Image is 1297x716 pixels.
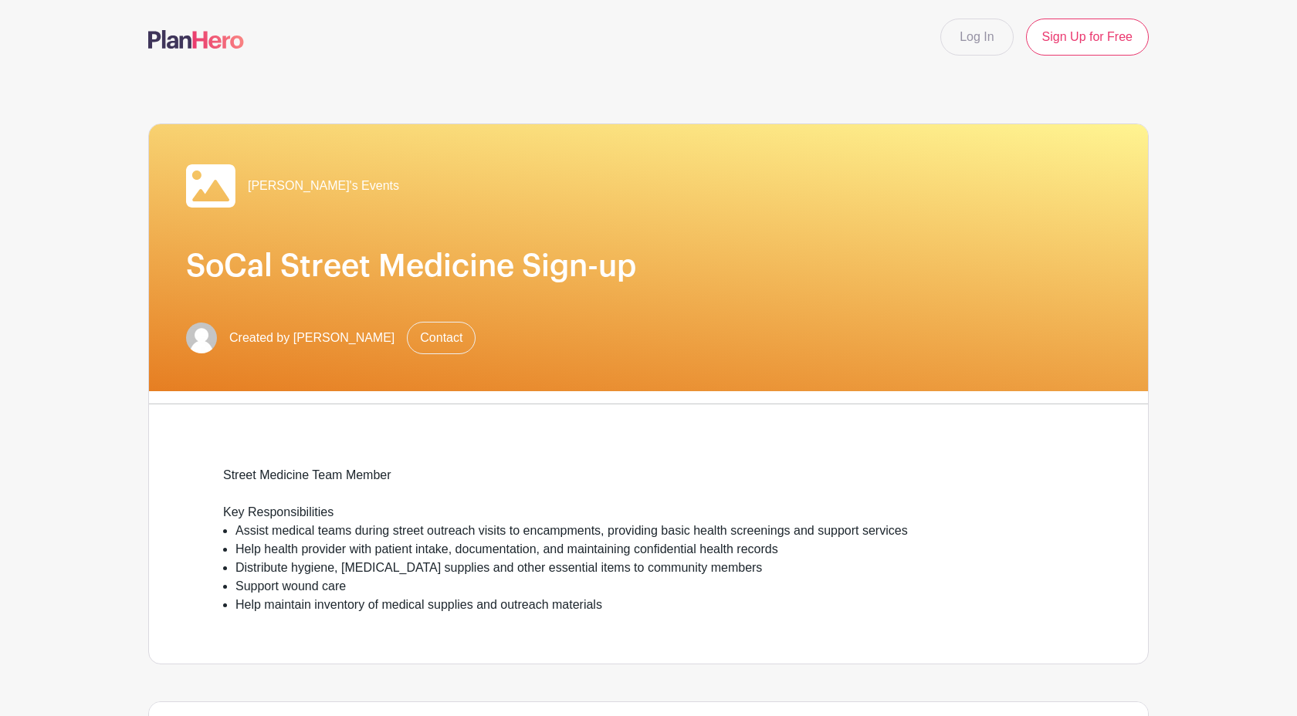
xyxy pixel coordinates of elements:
[235,596,1074,614] li: Help maintain inventory of medical supplies and outreach materials
[235,522,1074,540] li: Assist medical teams during street outreach visits to encampments, providing basic health screeni...
[235,540,1074,559] li: Help health provider with patient intake, documentation, and maintaining confidential health records
[1026,19,1149,56] a: Sign Up for Free
[235,559,1074,577] li: Distribute hygiene, [MEDICAL_DATA] supplies and other essential items to community members
[229,329,395,347] span: Created by [PERSON_NAME]
[186,323,217,353] img: default-ce2991bfa6775e67f084385cd625a349d9dcbb7a52a09fb2fda1e96e2d18dcdb.png
[407,322,476,354] a: Contact
[186,248,1111,285] h1: SoCal Street Medicine Sign-up
[235,577,1074,596] li: Support wound care
[148,30,244,49] img: logo-507f7623f17ff9eddc593b1ce0a138ce2505c220e1c5a4e2b4648c50719b7d32.svg
[940,19,1013,56] a: Log In
[248,177,399,195] span: [PERSON_NAME]'s Events
[223,503,1074,522] div: Key Responsibilities
[223,466,1074,503] div: Street Medicine Team Member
